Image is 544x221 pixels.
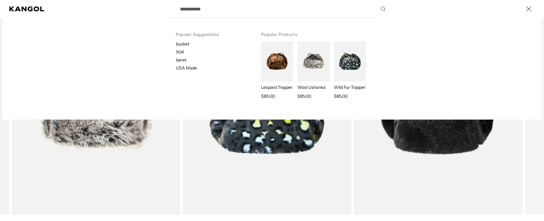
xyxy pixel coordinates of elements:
button: Close [522,3,535,15]
p: bucket [176,41,251,47]
a: Wild Fur Trapper Wild Fur Trapper $85.00 [332,41,366,100]
h3: Popular Products [261,24,368,41]
span: $85.00 [261,93,275,100]
span: $85.00 [334,93,348,100]
img: Leopard Trapper [261,41,293,81]
a: USA Made [168,65,251,71]
img: Wild Fur Trapper [334,41,366,81]
p: Wild Fur Trapper [334,85,366,90]
p: Leopard Trapper [261,85,293,90]
span: $85.00 [297,93,311,100]
img: Wool Ushanka [297,41,329,81]
p: beret [176,57,251,63]
p: USA Made [176,65,197,71]
a: Wool Ushanka Wool Ushanka $85.00 [295,41,329,100]
p: Wool Ushanka [297,85,329,90]
a: Leopard Trapper Leopard Trapper $85.00 [259,41,293,100]
h3: Popular Suggestions [176,24,241,41]
p: 504 [176,49,251,55]
button: Search here [380,6,386,12]
a: Kangol [9,6,45,11]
